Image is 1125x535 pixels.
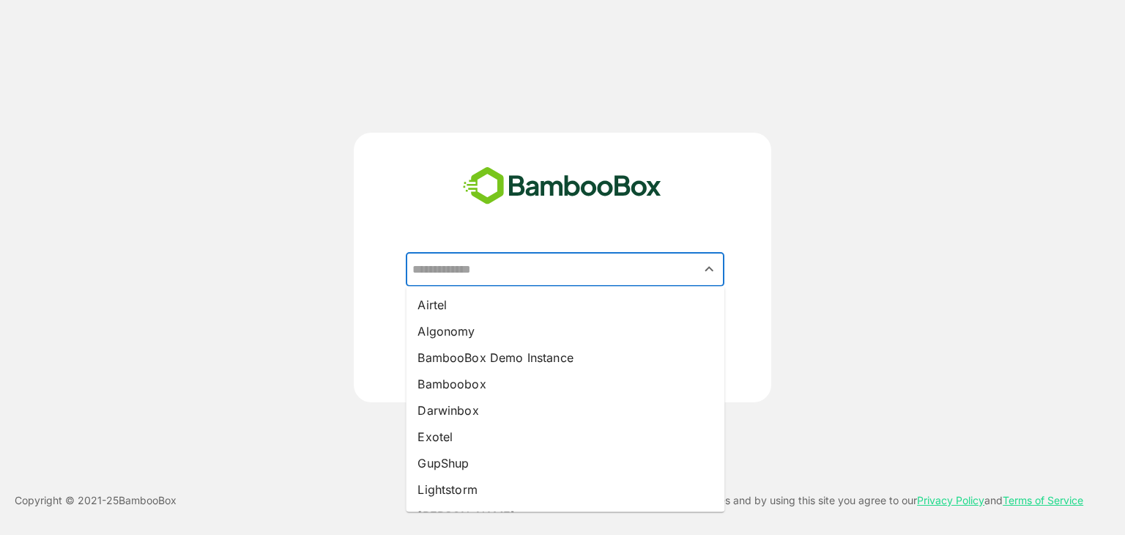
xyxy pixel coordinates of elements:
li: Exotel [406,424,724,450]
a: Privacy Policy [917,494,984,506]
li: Lightstorm [406,476,724,503]
img: bamboobox [455,162,669,210]
li: Bamboobox [406,371,724,397]
li: GupShup [406,450,724,476]
button: Close [699,259,719,279]
li: Airtel [406,292,724,318]
p: This site uses cookies and by using this site you agree to our and [626,492,1083,509]
li: Darwinbox [406,397,724,424]
a: Terms of Service [1003,494,1083,506]
li: [PERSON_NAME] [406,503,724,529]
p: Copyright © 2021- 25 BambooBox [15,492,177,509]
li: Algonomy [406,318,724,344]
li: BambooBox Demo Instance [406,344,724,371]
